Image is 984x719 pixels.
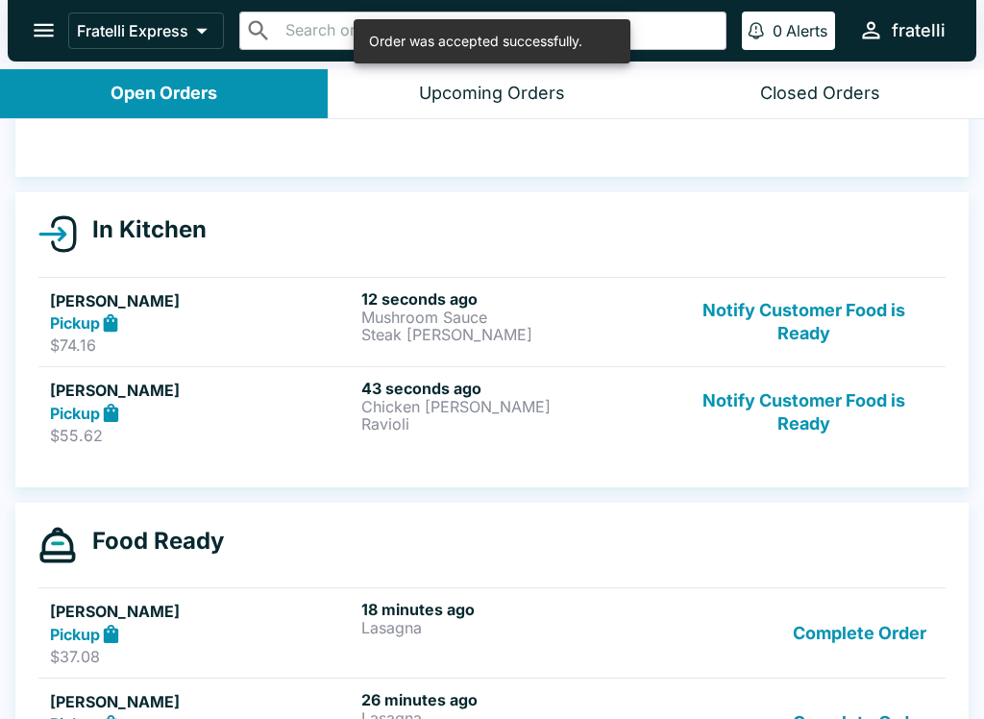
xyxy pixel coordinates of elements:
div: Order was accepted successfully. [369,25,582,58]
p: Mushroom Sauce [361,309,665,326]
a: [PERSON_NAME]Pickup$55.6243 seconds agoChicken [PERSON_NAME]RavioliNotify Customer Food is Ready [38,366,946,457]
h4: Food Ready [77,527,224,556]
p: $55.62 [50,426,354,445]
h5: [PERSON_NAME] [50,600,354,623]
p: Ravioli [361,415,665,433]
p: Lasagna [361,619,665,636]
h6: 26 minutes ago [361,690,665,709]
button: Complete Order [785,600,934,666]
strong: Pickup [50,625,100,644]
p: 0 [773,21,782,40]
strong: Pickup [50,313,100,333]
h5: [PERSON_NAME] [50,379,354,402]
p: Chicken [PERSON_NAME] [361,398,665,415]
a: [PERSON_NAME]Pickup$74.1612 seconds agoMushroom SauceSteak [PERSON_NAME]Notify Customer Food is R... [38,277,946,367]
p: Fratelli Express [77,21,188,40]
button: fratelli [850,10,953,51]
div: fratelli [892,19,946,42]
h6: 43 seconds ago [361,379,665,398]
button: Notify Customer Food is Ready [674,379,934,445]
h6: 18 minutes ago [361,600,665,619]
div: Closed Orders [760,83,880,105]
h5: [PERSON_NAME] [50,289,354,312]
button: Fratelli Express [68,12,224,49]
button: Notify Customer Food is Ready [674,289,934,356]
div: Open Orders [111,83,217,105]
input: Search orders by name or phone number [280,17,718,44]
div: Upcoming Orders [419,83,565,105]
h6: 12 seconds ago [361,289,665,309]
h5: [PERSON_NAME] [50,690,354,713]
a: [PERSON_NAME]Pickup$37.0818 minutes agoLasagnaComplete Order [38,587,946,678]
p: $37.08 [50,647,354,666]
button: open drawer [19,6,68,55]
strong: Pickup [50,404,100,423]
h4: In Kitchen [77,215,207,244]
p: Steak [PERSON_NAME] [361,326,665,343]
p: $74.16 [50,335,354,355]
p: Alerts [786,21,827,40]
